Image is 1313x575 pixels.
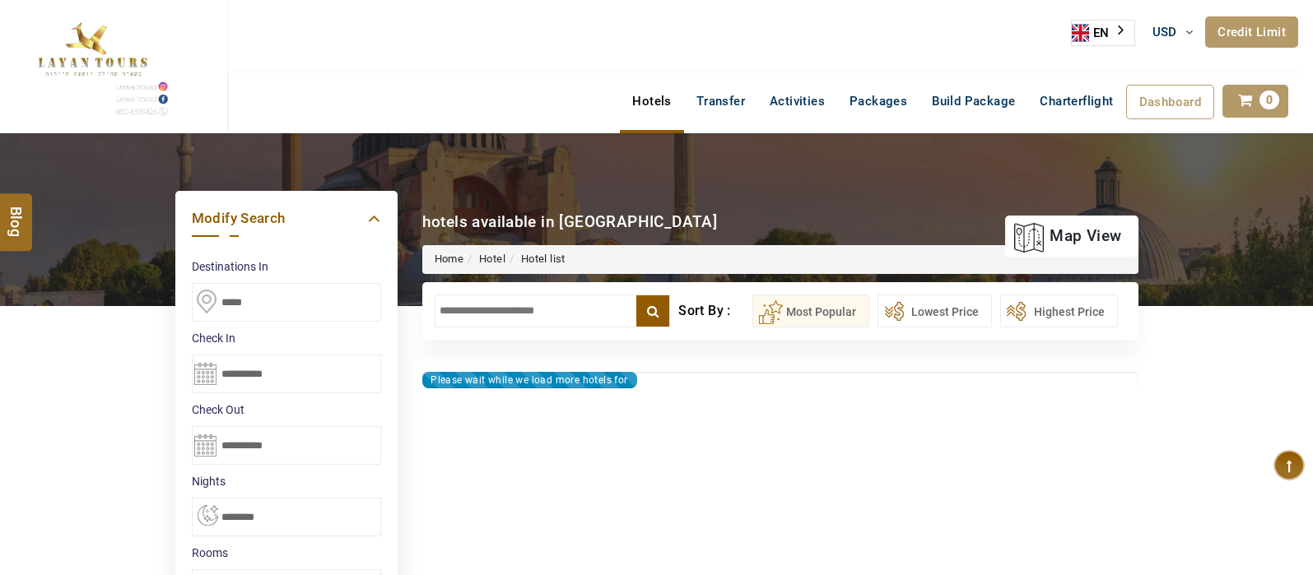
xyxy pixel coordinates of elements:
a: Transfer [684,85,757,118]
aside: Language selected: English [1071,20,1135,46]
span: USD [1152,25,1177,39]
a: Modify Search [192,207,381,230]
label: Destinations In [192,258,381,275]
img: The Royal Line Holidays [12,7,171,118]
label: nights [192,473,381,489]
a: Hotels [620,85,683,118]
button: Highest Price [1000,294,1118,327]
a: Build Package [920,85,1027,118]
label: Check In [192,330,381,346]
a: Charterflight [1027,85,1125,118]
a: EN [1072,21,1134,45]
a: Packages [837,85,920,118]
label: Rooms [192,545,381,561]
a: 0 [1222,85,1288,118]
button: Most Popular [752,294,869,327]
a: Activities [757,85,837,118]
a: Home [435,253,464,265]
span: 0 [1259,90,1279,109]
div: Please wait while we load more hotels for you [422,372,637,388]
li: Hotel list [505,252,566,267]
a: Credit Limit [1205,16,1298,48]
div: Sort By : [678,294,752,327]
span: Blog [6,206,27,220]
a: Hotel [479,253,505,265]
a: map view [1013,218,1121,254]
button: Lowest Price [878,294,992,327]
div: Language [1071,20,1135,46]
span: Charterflight [1040,94,1113,109]
span: Dashboard [1139,95,1202,109]
div: hotels available in [GEOGRAPHIC_DATA] [422,211,718,233]
label: Check Out [192,401,381,418]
